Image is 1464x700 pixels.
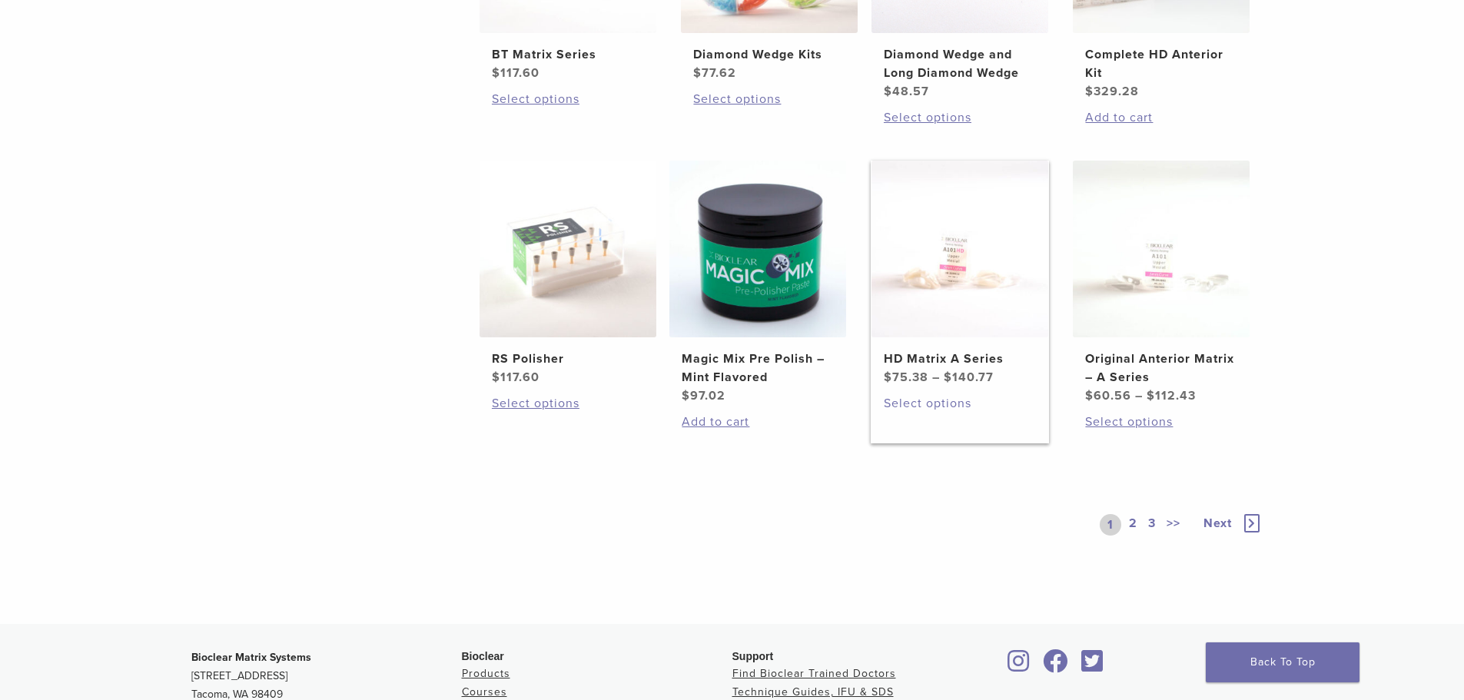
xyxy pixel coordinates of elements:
[492,394,644,413] a: Select options for “RS Polisher”
[1085,84,1094,99] span: $
[1085,388,1094,403] span: $
[1085,108,1237,127] a: Add to cart: “Complete HD Anterior Kit”
[1206,642,1359,682] a: Back To Top
[462,685,507,698] a: Courses
[1164,514,1183,536] a: >>
[693,65,702,81] span: $
[682,350,834,386] h2: Magic Mix Pre Polish – Mint Flavored
[492,65,500,81] span: $
[1073,161,1250,337] img: Original Anterior Matrix - A Series
[669,161,846,337] img: Magic Mix Pre Polish - Mint Flavored
[462,667,510,680] a: Products
[1072,161,1251,405] a: Original Anterior Matrix - A SeriesOriginal Anterior Matrix – A Series
[884,394,1036,413] a: Select options for “HD Matrix A Series”
[492,45,644,64] h2: BT Matrix Series
[1085,413,1237,431] a: Select options for “Original Anterior Matrix - A Series”
[693,65,736,81] bdi: 77.62
[944,370,952,385] span: $
[1126,514,1140,536] a: 2
[682,388,690,403] span: $
[871,161,1048,337] img: HD Matrix A Series
[884,84,929,99] bdi: 48.57
[1135,388,1143,403] span: –
[492,65,539,81] bdi: 117.60
[871,161,1050,386] a: HD Matrix A SeriesHD Matrix A Series
[884,370,928,385] bdi: 75.38
[1085,84,1139,99] bdi: 329.28
[480,161,656,337] img: RS Polisher
[1147,388,1196,403] bdi: 112.43
[682,388,725,403] bdi: 97.02
[1003,659,1035,674] a: Bioclear
[932,370,940,385] span: –
[479,161,658,386] a: RS PolisherRS Polisher $117.60
[732,685,894,698] a: Technique Guides, IFU & SDS
[462,650,504,662] span: Bioclear
[1077,659,1109,674] a: Bioclear
[1085,45,1237,82] h2: Complete HD Anterior Kit
[1145,514,1159,536] a: 3
[884,84,892,99] span: $
[492,370,500,385] span: $
[884,350,1036,368] h2: HD Matrix A Series
[1038,659,1074,674] a: Bioclear
[492,90,644,108] a: Select options for “BT Matrix Series”
[693,90,845,108] a: Select options for “Diamond Wedge Kits”
[191,651,311,664] strong: Bioclear Matrix Systems
[1085,350,1237,386] h2: Original Anterior Matrix – A Series
[884,45,1036,82] h2: Diamond Wedge and Long Diamond Wedge
[1085,388,1131,403] bdi: 60.56
[682,413,834,431] a: Add to cart: “Magic Mix Pre Polish - Mint Flavored”
[1100,514,1121,536] a: 1
[492,350,644,368] h2: RS Polisher
[1147,388,1155,403] span: $
[732,667,896,680] a: Find Bioclear Trained Doctors
[669,161,848,405] a: Magic Mix Pre Polish - Mint FlavoredMagic Mix Pre Polish – Mint Flavored $97.02
[732,650,774,662] span: Support
[693,45,845,64] h2: Diamond Wedge Kits
[1203,516,1232,531] span: Next
[944,370,994,385] bdi: 140.77
[492,370,539,385] bdi: 117.60
[884,108,1036,127] a: Select options for “Diamond Wedge and Long Diamond Wedge”
[884,370,892,385] span: $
